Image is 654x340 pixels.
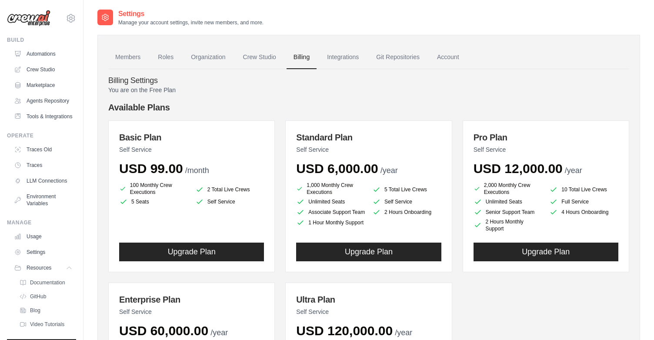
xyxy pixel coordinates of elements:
div: Build [7,37,76,43]
li: Senior Support Team [474,208,543,217]
h3: Standard Plan [296,131,441,143]
li: 1,000 Monthly Crew Executions [296,182,365,196]
p: You are on the Free Plan [108,86,629,94]
li: 5 Total Live Crews [372,183,441,196]
a: Git Repositories [369,46,427,69]
li: 10 Total Live Crews [549,183,618,196]
h4: Billing Settings [108,76,629,86]
a: Members [108,46,147,69]
a: GitHub [16,290,76,303]
button: Upgrade Plan [119,243,264,261]
a: Crew Studio [236,46,283,69]
a: Billing [287,46,317,69]
a: Video Tutorials [16,318,76,330]
li: 2,000 Monthly Crew Executions [474,182,543,196]
li: Unlimited Seats [474,197,543,206]
a: Traces Old [10,143,76,157]
li: 4 Hours Onboarding [549,208,618,217]
p: Manage your account settings, invite new members, and more. [118,19,264,26]
button: Upgrade Plan [296,243,441,261]
span: GitHub [30,293,46,300]
h3: Basic Plan [119,131,264,143]
button: Upgrade Plan [474,243,618,261]
a: Traces [10,158,76,172]
h3: Ultra Plan [296,293,441,306]
h3: Pro Plan [474,131,618,143]
li: 5 Seats [119,197,188,206]
h2: Settings [118,9,264,19]
span: Documentation [30,279,65,286]
a: Organization [184,46,232,69]
li: Self Service [372,197,441,206]
li: 100 Monthly Crew Executions [119,182,188,196]
p: Self Service [474,145,618,154]
a: LLM Connections [10,174,76,188]
span: USD 60,000.00 [119,323,208,338]
div: Manage [7,219,76,226]
span: USD 12,000.00 [474,161,563,176]
iframe: Chat Widget [611,298,654,340]
span: /year [565,166,582,175]
span: USD 99.00 [119,161,183,176]
a: Environment Variables [10,190,76,210]
span: Blog [30,307,40,314]
span: USD 120,000.00 [296,323,393,338]
button: Resources [10,261,76,275]
li: Associate Support Team [296,208,365,217]
li: 2 Hours Onboarding [372,208,441,217]
a: Agents Repository [10,94,76,108]
a: Marketplace [10,78,76,92]
h4: Available Plans [108,101,629,113]
img: Logo [7,10,50,27]
span: /year [395,328,412,337]
a: Crew Studio [10,63,76,77]
a: Usage [10,230,76,243]
li: 2 Hours Monthly Support [474,218,543,232]
p: Self Service [119,307,264,316]
a: Integrations [320,46,366,69]
li: Unlimited Seats [296,197,365,206]
div: Operate [7,132,76,139]
a: Account [430,46,466,69]
a: Settings [10,245,76,259]
span: USD 6,000.00 [296,161,378,176]
span: /month [185,166,209,175]
span: Video Tutorials [30,321,64,328]
li: Self Service [195,197,264,206]
a: Blog [16,304,76,317]
h3: Enterprise Plan [119,293,264,306]
a: Roles [151,46,180,69]
a: Tools & Integrations [10,110,76,123]
p: Self Service [119,145,264,154]
li: 2 Total Live Crews [195,183,264,196]
p: Self Service [296,145,441,154]
a: Documentation [16,277,76,289]
a: Automations [10,47,76,61]
span: /year [380,166,398,175]
span: /year [210,328,228,337]
li: Full Service [549,197,618,206]
span: Resources [27,264,51,271]
li: 1 Hour Monthly Support [296,218,365,227]
p: Self Service [296,307,441,316]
